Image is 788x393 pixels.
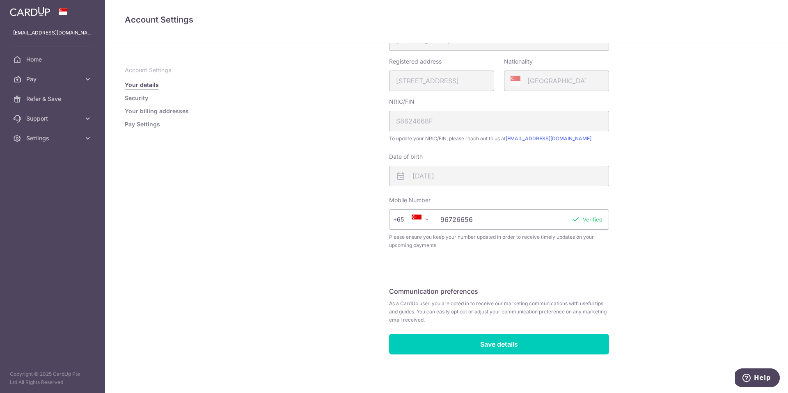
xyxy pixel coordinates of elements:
[125,13,768,26] h4: Account Settings
[389,196,431,204] label: Mobile Number
[389,334,609,354] input: Save details
[125,66,190,74] p: Account Settings
[389,135,609,143] span: To update your NRIC/FIN, please reach out to us at
[125,107,189,115] a: Your billing addresses
[396,215,415,224] span: +65
[13,29,92,37] p: [EMAIL_ADDRESS][DOMAIN_NAME]
[26,55,80,64] span: Home
[125,94,148,102] a: Security
[504,57,533,66] label: Nationality
[19,6,36,13] span: Help
[389,286,609,296] h5: Communication preferences
[26,114,80,123] span: Support
[26,95,80,103] span: Refer & Save
[389,233,609,249] span: Please ensure you keep your number updated in order to receive timely updates on your upcoming pa...
[393,215,415,224] span: +65
[389,57,442,66] label: Registered address
[10,7,50,16] img: CardUp
[26,134,80,142] span: Settings
[389,153,423,161] label: Date of birth
[125,81,159,89] a: Your details
[389,299,609,324] span: As a CardUp user, you are opted in to receive our marketing communications with useful tips and g...
[506,135,591,142] a: [EMAIL_ADDRESS][DOMAIN_NAME]
[125,120,160,128] a: Pay Settings
[26,75,80,83] span: Pay
[735,368,780,389] iframe: Opens a widget where you can find more information
[389,98,415,106] label: NRIC/FIN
